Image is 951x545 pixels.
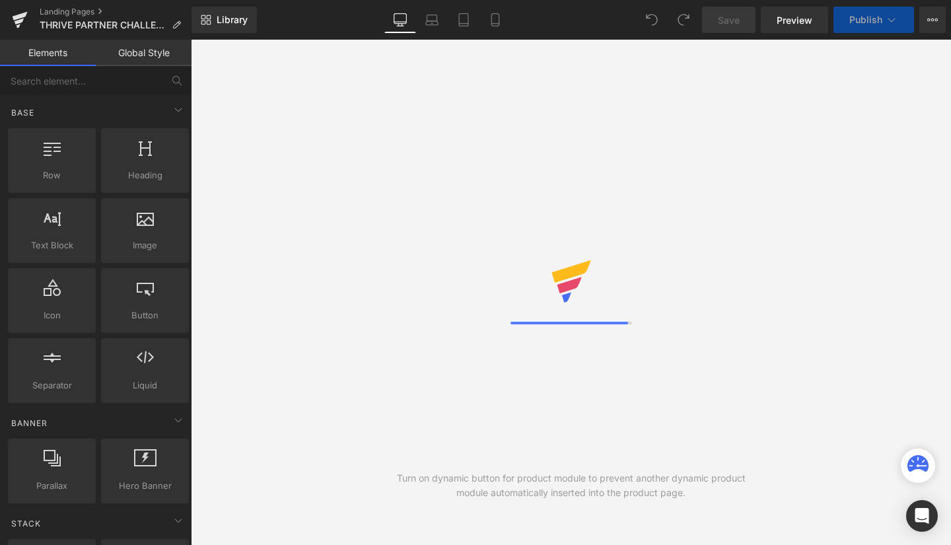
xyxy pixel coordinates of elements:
[12,479,92,493] span: Parallax
[670,7,697,33] button: Redo
[639,7,665,33] button: Undo
[12,168,92,182] span: Row
[40,7,192,17] a: Landing Pages
[40,20,166,30] span: THRIVE PARTNER CHALLENGE - [DATE]
[384,7,416,33] a: Desktop
[761,7,828,33] a: Preview
[10,517,42,530] span: Stack
[12,309,92,322] span: Icon
[906,500,938,532] div: Open Intercom Messenger
[12,238,92,252] span: Text Block
[777,13,812,27] span: Preview
[105,479,185,493] span: Hero Banner
[833,7,914,33] button: Publish
[718,13,740,27] span: Save
[10,417,49,429] span: Banner
[479,7,511,33] a: Mobile
[448,7,479,33] a: Tablet
[381,471,761,500] div: Turn on dynamic button for product module to prevent another dynamic product module automatically...
[96,40,192,66] a: Global Style
[192,7,257,33] a: New Library
[10,106,36,119] span: Base
[12,379,92,392] span: Separator
[105,238,185,252] span: Image
[217,14,248,26] span: Library
[919,7,946,33] button: More
[849,15,882,25] span: Publish
[416,7,448,33] a: Laptop
[105,309,185,322] span: Button
[105,379,185,392] span: Liquid
[105,168,185,182] span: Heading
